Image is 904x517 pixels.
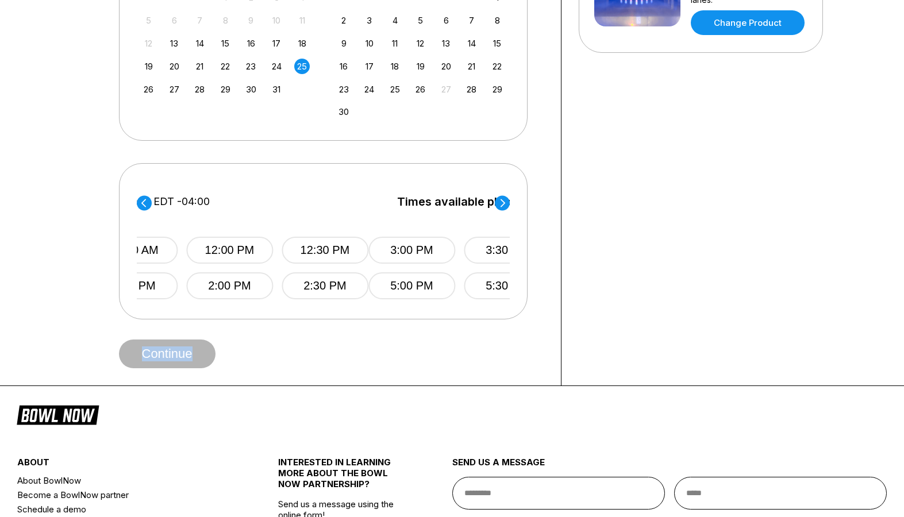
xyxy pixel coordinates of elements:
div: Choose Tuesday, October 28th, 2025 [192,82,207,97]
button: 1:30 PM [91,272,178,299]
div: Choose Saturday, November 22nd, 2025 [490,59,505,74]
div: Choose Monday, October 27th, 2025 [167,82,182,97]
div: Choose Wednesday, October 15th, 2025 [218,36,233,51]
div: Choose Sunday, November 2nd, 2025 [336,13,352,28]
div: Choose Friday, November 21st, 2025 [464,59,479,74]
div: Choose Thursday, November 20th, 2025 [438,59,454,74]
a: Change Product [691,10,805,35]
div: Choose Friday, November 14th, 2025 [464,36,479,51]
div: Not available Thursday, October 9th, 2025 [243,13,259,28]
div: Choose Wednesday, November 26th, 2025 [413,82,428,97]
div: Choose Sunday, November 30th, 2025 [336,104,352,119]
div: Choose Wednesday, November 5th, 2025 [413,13,428,28]
div: Choose Saturday, November 29th, 2025 [490,82,505,97]
button: 12:30 PM [282,237,368,264]
div: Choose Sunday, November 16th, 2025 [336,59,352,74]
div: Choose Monday, November 17th, 2025 [361,59,377,74]
button: 11:30 AM [91,237,178,264]
button: 5:00 PM [368,272,455,299]
div: Choose Friday, October 31st, 2025 [269,82,284,97]
div: Choose Saturday, October 25th, 2025 [294,59,310,74]
div: Choose Sunday, November 9th, 2025 [336,36,352,51]
div: Choose Thursday, November 13th, 2025 [438,36,454,51]
div: Choose Saturday, October 18th, 2025 [294,36,310,51]
div: Choose Thursday, October 23rd, 2025 [243,59,259,74]
button: 3:00 PM [368,237,455,264]
div: Choose Thursday, October 16th, 2025 [243,36,259,51]
div: Choose Thursday, October 30th, 2025 [243,82,259,97]
span: Times available place [397,195,518,208]
div: Choose Wednesday, October 22nd, 2025 [218,59,233,74]
div: send us a message [452,457,887,477]
div: Choose Monday, November 3rd, 2025 [361,13,377,28]
div: Choose Friday, October 17th, 2025 [269,36,284,51]
div: Choose Sunday, November 23rd, 2025 [336,82,352,97]
div: Choose Thursday, November 6th, 2025 [438,13,454,28]
div: Not available Sunday, October 12th, 2025 [141,36,156,51]
div: Choose Tuesday, November 18th, 2025 [387,59,403,74]
button: 2:30 PM [282,272,368,299]
div: Not available Saturday, October 11th, 2025 [294,13,310,28]
div: Choose Monday, November 10th, 2025 [361,36,377,51]
div: Not available Wednesday, October 8th, 2025 [218,13,233,28]
div: Choose Tuesday, November 4th, 2025 [387,13,403,28]
div: Choose Wednesday, November 12th, 2025 [413,36,428,51]
div: Choose Wednesday, November 19th, 2025 [413,59,428,74]
div: Choose Tuesday, November 25th, 2025 [387,82,403,97]
div: Choose Saturday, November 15th, 2025 [490,36,505,51]
div: Choose Monday, October 20th, 2025 [167,59,182,74]
div: Not available Tuesday, October 7th, 2025 [192,13,207,28]
div: Choose Tuesday, October 21st, 2025 [192,59,207,74]
button: 2:00 PM [186,272,273,299]
div: Choose Wednesday, October 29th, 2025 [218,82,233,97]
div: Choose Monday, October 13th, 2025 [167,36,182,51]
button: 5:30 PM [464,272,551,299]
a: About BowlNow [17,473,234,488]
div: Choose Saturday, November 8th, 2025 [490,13,505,28]
div: Not available Friday, October 10th, 2025 [269,13,284,28]
div: Choose Tuesday, October 14th, 2025 [192,36,207,51]
a: Schedule a demo [17,502,234,516]
div: Choose Sunday, October 26th, 2025 [141,82,156,97]
div: Choose Sunday, October 19th, 2025 [141,59,156,74]
div: Choose Friday, October 24th, 2025 [269,59,284,74]
div: Choose Monday, November 24th, 2025 [361,82,377,97]
div: INTERESTED IN LEARNING MORE ABOUT THE BOWL NOW PARTNERSHIP? [278,457,409,499]
span: EDT -04:00 [153,195,210,208]
div: Not available Sunday, October 5th, 2025 [141,13,156,28]
div: Choose Friday, November 7th, 2025 [464,13,479,28]
div: Not available Monday, October 6th, 2025 [167,13,182,28]
button: 3:30 PM [464,237,551,264]
div: about [17,457,234,473]
button: 12:00 PM [186,237,273,264]
div: Choose Tuesday, November 11th, 2025 [387,36,403,51]
div: Choose Friday, November 28th, 2025 [464,82,479,97]
a: Become a BowlNow partner [17,488,234,502]
div: Not available Thursday, November 27th, 2025 [438,82,454,97]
